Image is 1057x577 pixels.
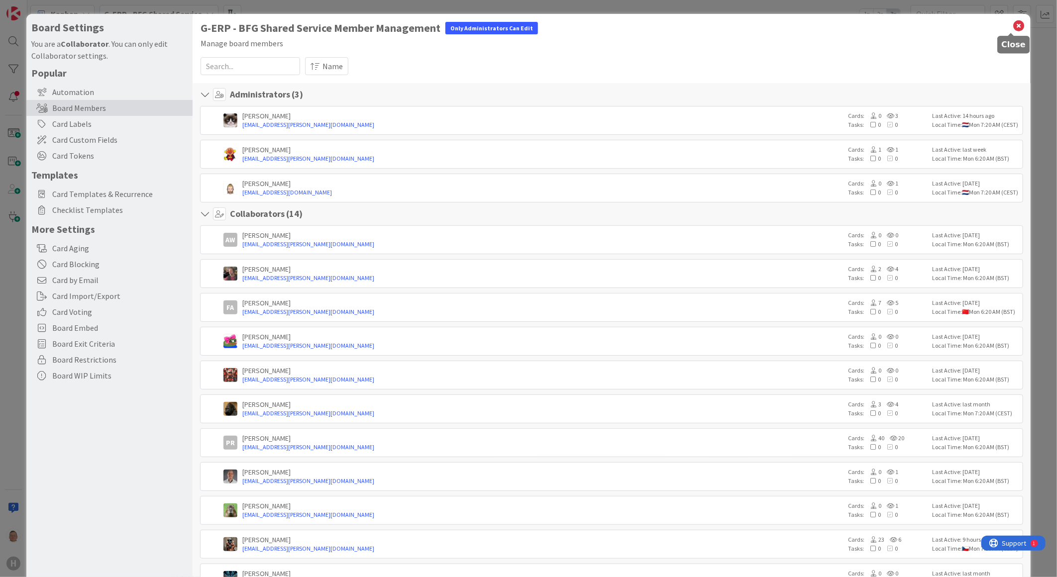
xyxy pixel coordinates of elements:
h5: More Settings [31,223,188,235]
div: Tasks: [848,477,928,485]
div: Cards: [848,535,928,544]
img: JK [223,334,237,348]
span: 0 [864,333,881,340]
span: 0 [881,155,898,162]
span: 0 [881,511,898,518]
div: Tasks: [848,274,928,283]
img: nl.png [962,122,969,127]
div: Last Active: [DATE] [933,468,1020,477]
h4: Board Settings [31,21,188,34]
div: Tasks: [848,375,928,384]
span: Card Tokens [52,150,188,162]
div: Card Import/Export [26,288,193,304]
div: Tasks: [848,544,928,553]
span: 0 [881,333,898,340]
span: 1 [881,180,898,187]
img: VK [223,537,237,551]
img: Kv [223,113,237,127]
span: 0 [864,376,881,383]
span: 0 [864,274,881,282]
div: Cards: [848,111,928,120]
span: Name [322,60,343,72]
span: 0 [881,376,898,383]
img: nl.png [962,190,969,195]
div: Last Active: [DATE] [933,298,1020,307]
span: Board Exit Criteria [52,338,188,350]
div: Local Time: Mon 7:20 AM (CEST) [933,188,1020,197]
span: 0 [881,409,898,417]
div: Cards: [848,332,928,341]
span: 0 [864,189,881,196]
div: Card Labels [26,116,193,132]
span: 7 [864,299,881,306]
span: 0 [864,409,881,417]
h5: Templates [31,169,188,181]
img: cz.png [962,546,969,551]
div: PR [223,436,237,450]
div: [PERSON_NAME] [242,265,843,274]
div: Local Time: Mon 7:20 AM (CEST) [933,544,1020,553]
h4: Collaborators [230,208,303,219]
span: 0 [864,180,881,187]
img: ND [223,402,237,416]
div: Local Time: Mon 6:20 AM (BST) [933,443,1020,452]
img: LC [223,147,237,161]
span: 0 [864,240,881,248]
div: Local Time: Mon 6:20 AM (BST) [933,477,1020,485]
div: Last Active: [DATE] [933,332,1020,341]
span: 0 [864,477,881,484]
div: Cards: [848,179,928,188]
a: [EMAIL_ADDRESS][DOMAIN_NAME] [242,188,843,197]
div: Last Active: [DATE] [933,366,1020,375]
div: Cards: [848,400,928,409]
h1: G-ERP - BFG Shared Service Member Management [201,22,1023,34]
div: Cards: [848,145,928,154]
span: 0 [864,121,881,128]
div: AW [223,233,237,247]
span: Card by Email [52,274,188,286]
img: cn.png [962,309,969,314]
div: [PERSON_NAME] [242,366,843,375]
span: Board Restrictions [52,354,188,366]
div: Tasks: [848,120,928,129]
span: 0 [881,121,898,128]
span: 1 [881,502,898,509]
span: ( 14 ) [286,208,303,219]
h5: Popular [31,67,188,79]
div: [PERSON_NAME] [242,400,843,409]
div: Last Active: [DATE] [933,265,1020,274]
a: [EMAIL_ADDRESS][PERSON_NAME][DOMAIN_NAME] [242,510,843,519]
div: Last Active: [DATE] [933,231,1020,240]
span: 40 [864,434,884,442]
span: 0 [864,570,881,577]
a: [EMAIL_ADDRESS][PERSON_NAME][DOMAIN_NAME] [242,154,843,163]
span: Card Voting [52,306,188,318]
a: [EMAIL_ADDRESS][PERSON_NAME][DOMAIN_NAME] [242,120,843,129]
span: 4 [881,265,898,273]
a: [EMAIL_ADDRESS][PERSON_NAME][DOMAIN_NAME] [242,274,843,283]
span: 1 [881,468,898,476]
div: [PERSON_NAME] [242,535,843,544]
div: Cards: [848,231,928,240]
span: 1 [864,146,881,153]
span: 6 [884,536,901,543]
img: JK [223,368,237,382]
b: Collaborator [61,39,108,49]
span: 0 [864,112,881,119]
div: Last Active: last month [933,400,1020,409]
span: 0 [864,443,881,451]
div: Local Time: Mon 6:20 AM (BST) [933,375,1020,384]
span: 0 [864,342,881,349]
div: Tasks: [848,341,928,350]
span: 23 [864,536,884,543]
div: [PERSON_NAME] [242,111,843,120]
button: Name [305,57,348,75]
span: Card Templates & Recurrence [52,188,188,200]
span: 0 [864,545,881,552]
div: Tasks: [848,307,928,316]
span: 0 [864,367,881,374]
div: Last Active: [DATE] [933,501,1020,510]
span: 0 [881,545,898,552]
span: 5 [881,299,898,306]
img: Rv [223,181,237,195]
